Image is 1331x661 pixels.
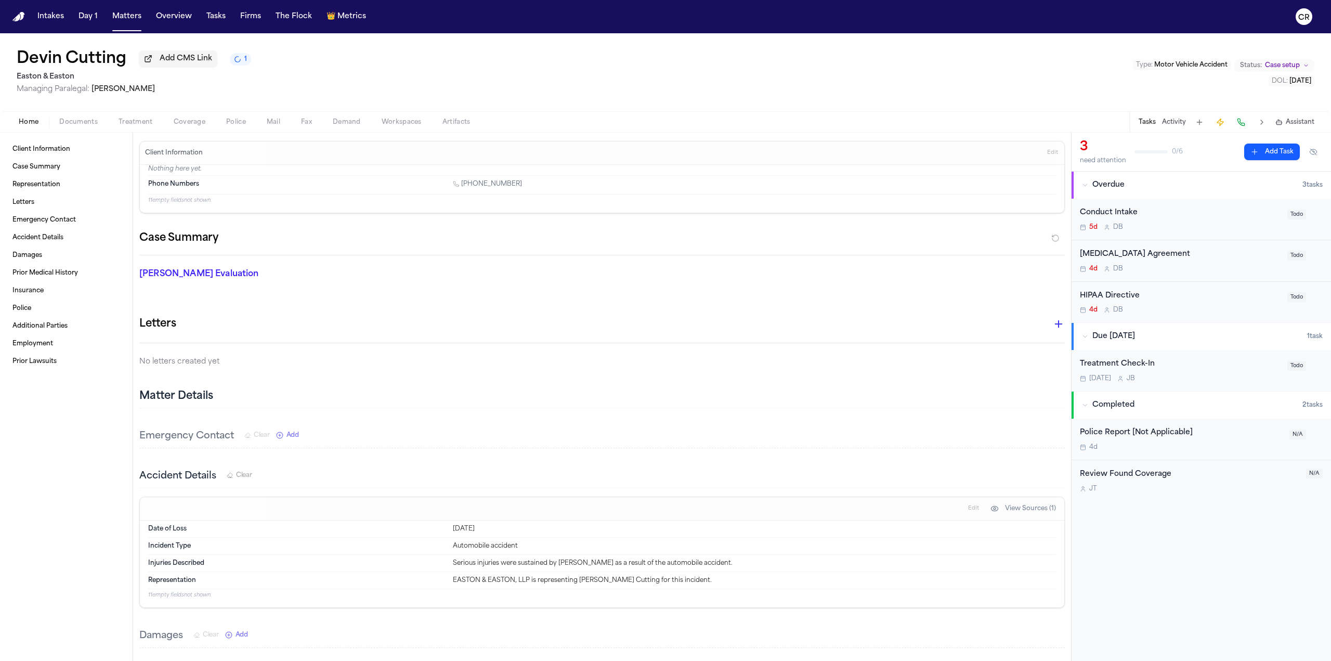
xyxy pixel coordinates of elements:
[174,118,205,126] span: Coverage
[8,300,124,317] a: Police
[17,50,126,69] button: Edit matter name
[1080,157,1126,165] div: need attention
[148,525,447,533] dt: Date of Loss
[1080,207,1281,219] div: Conduct Intake
[193,631,219,639] button: Clear Damages
[139,469,216,484] h3: Accident Details
[1154,62,1228,68] span: Motor Vehicle Accident
[1072,199,1331,240] div: Open task: Conduct Intake
[8,212,124,228] a: Emergency Contact
[203,631,219,639] span: Clear
[8,265,124,281] a: Prior Medical History
[276,431,299,439] button: Add New
[12,12,25,22] img: Finch Logo
[148,542,447,550] dt: Incident Type
[1269,76,1314,86] button: Edit DOL: 2025-09-06
[968,505,979,512] span: Edit
[8,194,124,211] a: Letters
[148,576,447,585] dt: Representation
[1044,145,1061,161] button: Edit
[453,542,1056,550] div: Automobile accident
[267,118,280,126] span: Mail
[152,7,196,26] button: Overview
[236,7,265,26] button: Firms
[1287,361,1306,371] span: Todo
[1289,78,1311,84] span: [DATE]
[1089,306,1098,314] span: 4d
[1244,144,1300,160] button: Add Task
[244,55,247,63] span: 1
[1089,485,1097,493] span: J T
[8,141,124,158] a: Client Information
[453,180,522,188] a: Call 1 (657) 877-9247
[1133,60,1231,70] button: Edit Type: Motor Vehicle Accident
[1286,118,1314,126] span: Assistant
[108,7,146,26] button: Matters
[139,230,218,247] h2: Case Summary
[148,591,1056,599] p: 11 empty fields not shown.
[8,318,124,334] a: Additional Parties
[1089,223,1098,231] span: 5d
[1080,249,1281,261] div: [MEDICAL_DATA] Agreement
[19,118,38,126] span: Home
[244,431,270,439] button: Clear Emergency Contact
[17,71,251,83] h2: Easton & Easton
[453,576,1056,585] div: EASTON & EASTON, LLP is representing [PERSON_NAME] Cutting for this incident.
[74,7,102,26] button: Day 1
[1136,62,1153,68] span: Type :
[230,53,251,66] button: 1 active task
[1265,61,1300,70] span: Case setup
[17,50,126,69] h1: Devin Cutting
[8,176,124,193] a: Representation
[148,197,1056,204] p: 11 empty fields not shown.
[139,50,217,67] button: Add CMS Link
[965,500,982,517] button: Edit
[1287,251,1306,261] span: Todo
[271,7,316,26] button: The Flock
[1113,306,1123,314] span: D B
[1113,265,1123,273] span: D B
[1080,427,1283,439] div: Police Report [Not Applicable]
[227,471,252,479] button: Clear Accident Details
[1092,180,1125,190] span: Overdue
[139,268,439,280] p: [PERSON_NAME] Evaluation
[139,429,234,444] h3: Emergency Contact
[160,54,212,64] span: Add CMS Link
[202,7,230,26] button: Tasks
[236,471,252,479] span: Clear
[1080,139,1126,155] div: 3
[1092,400,1134,410] span: Completed
[453,525,1056,533] div: [DATE]
[236,631,248,639] span: Add
[442,118,471,126] span: Artifacts
[1089,443,1098,451] span: 4d
[59,118,98,126] span: Documents
[1072,282,1331,323] div: Open task: HIPAA Directive
[1072,460,1331,501] div: Open task: Review Found Coverage
[985,500,1061,517] button: View Sources (1)
[1192,115,1207,129] button: Add Task
[1113,223,1123,231] span: D B
[1072,350,1331,391] div: Open task: Treatment Check-In
[1072,392,1331,419] button: Completed2tasks
[333,118,361,126] span: Demand
[1047,149,1058,157] span: Edit
[8,159,124,175] a: Case Summary
[1072,172,1331,199] button: Overdue3tasks
[12,12,25,22] a: Home
[1289,430,1306,439] span: N/A
[1287,292,1306,302] span: Todo
[1287,210,1306,219] span: Todo
[1306,469,1323,478] span: N/A
[92,85,155,93] span: [PERSON_NAME]
[1235,59,1314,72] button: Change status from Case setup
[382,118,422,126] span: Workspaces
[1072,419,1331,460] div: Open task: Police Report [Not Applicable]
[8,247,124,264] a: Damages
[148,180,199,188] span: Phone Numbers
